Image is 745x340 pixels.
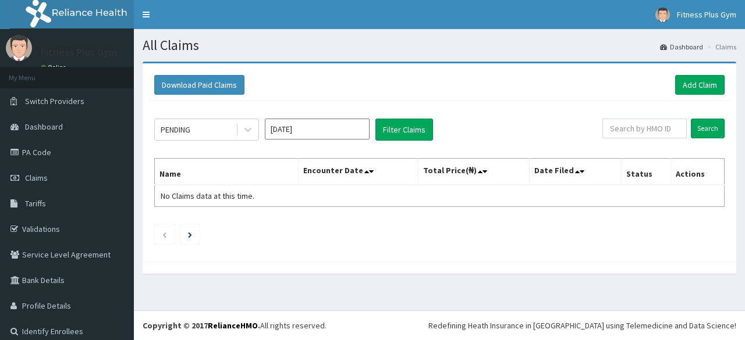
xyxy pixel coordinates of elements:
[602,119,687,138] input: Search by HMO ID
[704,42,736,52] li: Claims
[162,229,167,239] a: Previous page
[655,8,670,22] img: User Image
[143,38,736,53] h1: All Claims
[161,191,254,201] span: No Claims data at this time.
[41,63,69,71] a: Online
[660,42,703,52] a: Dashboard
[154,75,244,95] button: Download Paid Claims
[621,159,670,185] th: Status
[161,124,190,135] div: PENDING
[675,75,725,95] a: Add Claim
[298,159,418,185] th: Encounter Date
[6,35,32,61] img: User Image
[25,121,63,132] span: Dashboard
[375,119,433,141] button: Filter Claims
[155,159,299,185] th: Name
[529,159,621,185] th: Date Filed
[428,320,736,331] div: Redefining Heath Insurance in [GEOGRAPHIC_DATA] using Telemedicine and Data Science!
[670,159,724,185] th: Actions
[677,9,736,20] span: Fitness Plus Gym
[188,229,192,239] a: Next page
[691,119,725,138] input: Search
[25,198,46,209] span: Tariffs
[143,320,260,331] strong: Copyright © 2017 .
[208,320,258,331] a: RelianceHMO
[134,310,745,340] footer: All rights reserved.
[25,96,84,106] span: Switch Providers
[41,47,117,58] p: Fitness Plus Gym
[265,119,370,139] input: Select Month and Year
[25,173,48,183] span: Claims
[418,159,529,185] th: Total Price(₦)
